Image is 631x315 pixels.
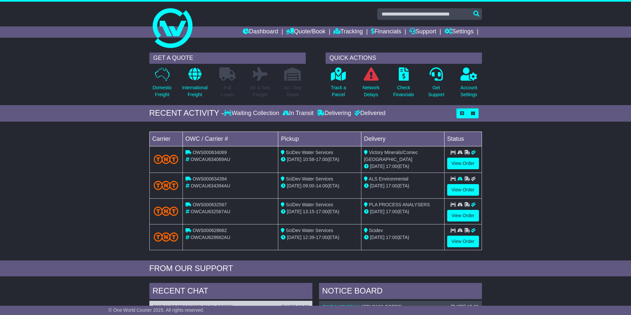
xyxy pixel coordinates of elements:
a: View Order [447,210,479,221]
span: 09:00 [303,183,314,188]
a: GetSupport [428,67,445,102]
p: Air / Sea Depot [284,84,302,98]
div: RECENT ACTIVITY - [149,108,224,118]
span: OWCAU632567AU [190,209,230,214]
div: - (ETA) [281,234,358,241]
span: 12:39 [303,235,314,240]
div: - (ETA) [281,156,358,163]
span: SciDev Water Services [286,176,333,181]
span: [DATE] [370,209,385,214]
span: 17:00 [316,157,328,162]
div: FROM OUR SUPPORT [149,264,482,273]
a: Quote/Book [286,26,325,38]
div: QUICK ACTIONS [326,53,482,64]
div: In Transit [281,110,315,117]
p: Network Delays [362,84,379,98]
div: ( ) [153,304,309,310]
div: Delivered [353,110,386,117]
div: RECENT CHAT [149,283,312,301]
span: [DATE] [370,235,385,240]
span: OWS000634394 [192,176,227,181]
span: OWCAU634069AU [190,157,230,162]
a: View Order [447,158,479,169]
span: 17:00 [386,164,397,169]
span: SDV0108-COFFS [363,304,400,309]
span: OWS000632567 [192,202,227,207]
span: [DATE] [287,183,301,188]
span: 10:58 [303,157,314,162]
a: Settings [445,26,474,38]
span: OWS000634069 [192,150,227,155]
span: © One World Courier 2025. All rights reserved. [109,307,204,313]
span: [DATE] [287,235,301,240]
div: NOTICE BOARD [319,283,482,301]
div: Waiting Collection [224,110,281,117]
span: Scidev [369,228,383,233]
img: TNT_Domestic.png [154,155,179,164]
a: Dashboard [243,26,278,38]
p: Check Financials [393,84,414,98]
span: OWS000628662 [192,228,227,233]
a: InternationalFreight [182,67,208,102]
span: OWCAU628662AU [190,235,230,240]
span: SDV0108-COFFS [194,304,232,309]
img: TNT_Domestic.png [154,207,179,216]
span: Victory Minerals/Comec [GEOGRAPHIC_DATA] [364,150,418,162]
div: [DATE] 08:32 [281,304,309,310]
p: Get Support [428,84,444,98]
span: OWCAU634394AU [190,183,230,188]
span: [DATE] [370,183,385,188]
td: Carrier [149,132,183,146]
a: AccountSettings [460,67,478,102]
div: ( ) [322,304,479,310]
span: [DATE] [287,209,301,214]
span: SciDev Water Services [286,202,333,207]
span: 13:15 [303,209,314,214]
a: Tracking [334,26,363,38]
a: OWCAU634394AU [322,304,362,309]
div: - (ETA) [281,182,358,189]
p: Air & Sea Freight [250,84,270,98]
span: SciDev Water Services [286,228,333,233]
a: Track aParcel [331,67,346,102]
p: International Freight [182,84,208,98]
div: (ETA) [364,163,442,170]
a: Financials [371,26,401,38]
div: (ETA) [364,208,442,215]
a: CheckFinancials [393,67,414,102]
td: OWC / Carrier # [183,132,278,146]
div: (ETA) [364,234,442,241]
div: - (ETA) [281,208,358,215]
span: 14:00 [316,183,328,188]
img: TNT_Domestic.png [154,232,179,241]
a: DomesticFreight [152,67,172,102]
a: NetworkDelays [362,67,380,102]
td: Status [444,132,482,146]
p: Full Loads [219,84,236,98]
span: 17:00 [386,209,397,214]
p: Account Settings [460,84,477,98]
div: GET A QUOTE [149,53,306,64]
a: Support [409,26,436,38]
p: Domestic Freight [152,84,172,98]
div: (ETA) [364,182,442,189]
div: Delivering [315,110,353,117]
span: [DATE] [287,157,301,162]
td: Pickup [278,132,361,146]
span: 17:00 [386,183,397,188]
a: View Order [447,236,479,247]
img: TNT_Domestic.png [154,181,179,190]
span: [DATE] [370,164,385,169]
span: SciDev Water Services [286,150,333,155]
span: 17:00 [386,235,397,240]
p: Track a Parcel [331,84,346,98]
span: 17:00 [316,209,328,214]
a: OWCAU634394AU [153,304,193,309]
span: ALS Environmental [369,176,408,181]
span: PLA PROCESS ANALYSERS [369,202,430,207]
td: Delivery [361,132,444,146]
a: View Order [447,184,479,196]
div: [DATE] 17:30 [451,304,478,310]
span: 17:00 [316,235,328,240]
